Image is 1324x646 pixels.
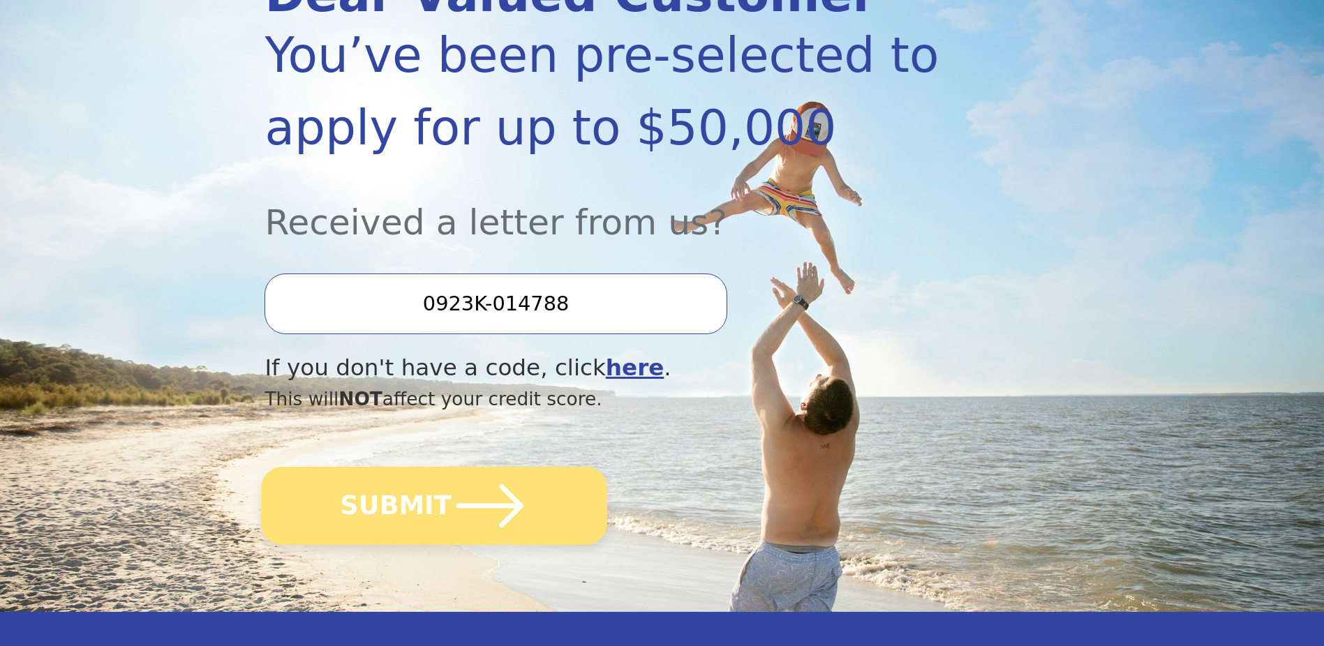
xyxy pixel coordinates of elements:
[265,19,939,164] div: You’ve been pre-selected to apply for up to $50,000
[265,164,939,248] div: Received a letter from us?
[265,273,727,333] input: Enter your Offer Code:
[265,385,939,413] div: This will affect your credit score.
[265,351,939,385] div: If you don't have a code, click .
[339,388,382,410] span: NOT
[262,467,608,545] button: SUBMIT
[606,354,664,381] a: here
